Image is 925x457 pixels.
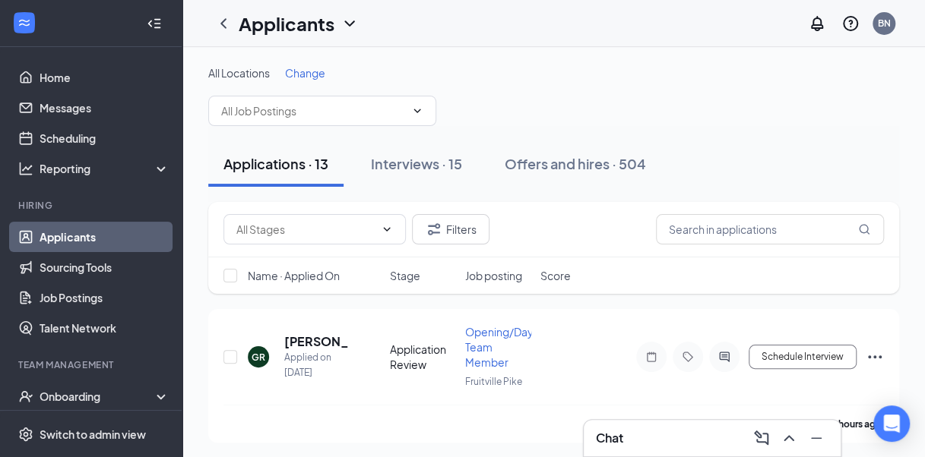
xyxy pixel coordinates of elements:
[236,221,375,238] input: All Stages
[804,426,828,450] button: Minimize
[780,429,798,447] svg: ChevronUp
[18,389,33,404] svg: UserCheck
[465,376,522,387] span: Fruitville Pike
[40,252,169,282] a: Sourcing Tools
[777,426,801,450] button: ChevronUp
[752,429,771,447] svg: ComposeMessage
[40,62,169,93] a: Home
[40,389,157,404] div: Onboarding
[412,214,489,244] button: Filter Filters
[749,426,774,450] button: ComposeMessage
[285,66,325,80] span: Change
[808,14,826,33] svg: Notifications
[749,345,857,369] button: Schedule Interview
[540,268,571,283] span: Score
[17,15,32,30] svg: WorkstreamLogo
[642,351,660,363] svg: Note
[18,358,166,371] div: Team Management
[18,161,33,176] svg: Analysis
[18,199,166,212] div: Hiring
[866,348,884,366] svg: Ellipses
[505,154,646,173] div: Offers and hires · 504
[826,418,882,430] b: 11 hours ago
[465,325,556,369] span: Opening/Daytime Team Member
[596,430,623,446] h3: Chat
[248,268,340,283] span: Name · Applied On
[40,161,170,176] div: Reporting
[807,429,825,447] svg: Minimize
[221,102,405,119] input: All Job Postings
[411,105,423,117] svg: ChevronDown
[40,282,169,313] a: Job Postings
[18,427,33,442] svg: Settings
[390,268,420,283] span: Stage
[208,66,270,80] span: All Locations
[252,351,265,364] div: GR
[656,214,884,244] input: Search in applications
[465,268,522,283] span: Job posting
[284,333,349,350] h5: [PERSON_NAME]
[341,14,359,33] svg: ChevronDown
[873,405,910,442] div: Open Intercom Messenger
[284,350,349,380] div: Applied on [DATE]
[371,154,462,173] div: Interviews · 15
[425,220,443,238] svg: Filter
[214,14,233,33] svg: ChevronLeft
[40,313,169,343] a: Talent Network
[40,93,169,123] a: Messages
[40,123,169,153] a: Scheduling
[147,16,162,31] svg: Collapse
[40,427,146,442] div: Switch to admin view
[40,222,169,252] a: Applicants
[841,14,860,33] svg: QuestionInfo
[239,11,334,36] h1: Applicants
[653,418,884,430] p: [PERSON_NAME] has applied more than .
[715,351,733,363] svg: ActiveChat
[878,17,891,30] div: BN
[390,342,456,372] div: Application Review
[381,223,393,235] svg: ChevronDown
[858,223,870,235] svg: MagnifyingGlass
[679,351,697,363] svg: Tag
[223,154,328,173] div: Applications · 13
